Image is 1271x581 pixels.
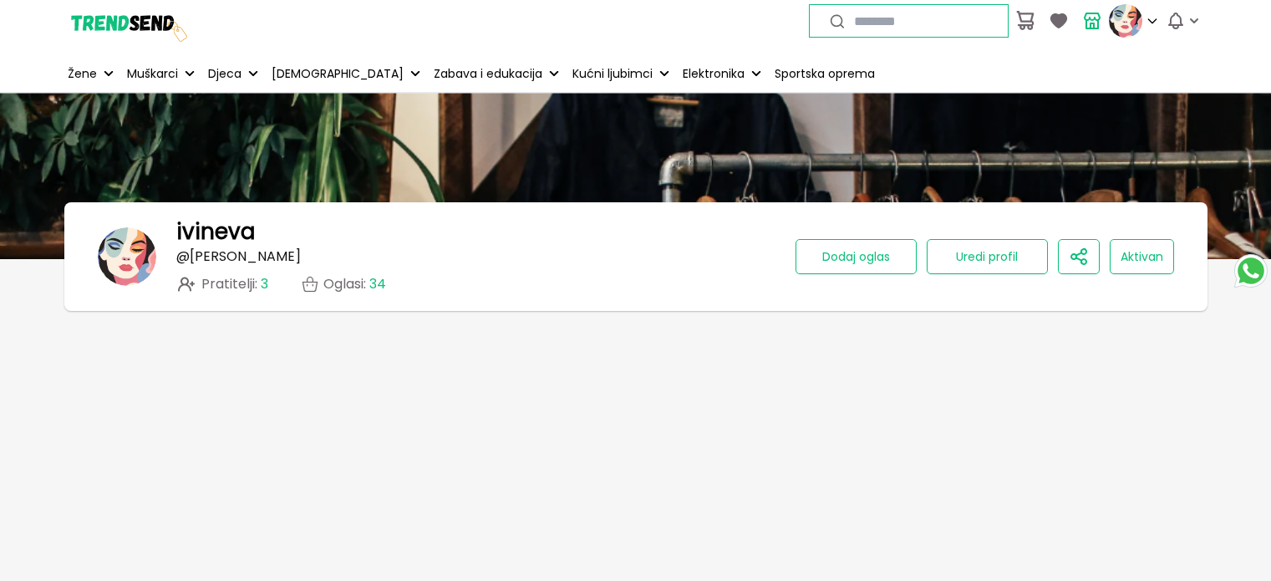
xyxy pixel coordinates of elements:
button: [DEMOGRAPHIC_DATA] [268,55,424,92]
p: Muškarci [127,65,178,83]
p: Djeca [208,65,241,83]
button: Žene [64,55,117,92]
p: @ [PERSON_NAME] [176,249,301,264]
img: banner [98,227,156,286]
button: Muškarci [124,55,198,92]
p: Zabava i edukacija [434,65,542,83]
p: Kućni ljubimci [572,65,653,83]
a: Sportska oprema [771,55,878,92]
span: Pratitelji : [201,277,268,292]
span: Dodaj oglas [822,248,890,265]
button: Elektronika [679,55,765,92]
button: Djeca [205,55,262,92]
button: Zabava i edukacija [430,55,562,92]
span: 3 [261,274,268,293]
p: Oglasi : [323,277,386,292]
h1: ivineva [176,219,255,244]
img: profile picture [1109,4,1142,38]
p: Žene [68,65,97,83]
span: 34 [369,274,386,293]
p: Elektronika [683,65,745,83]
button: Dodaj oglas [796,239,917,274]
p: [DEMOGRAPHIC_DATA] [272,65,404,83]
button: Uredi profil [927,239,1048,274]
button: Kućni ljubimci [569,55,673,92]
button: Aktivan [1110,239,1174,274]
